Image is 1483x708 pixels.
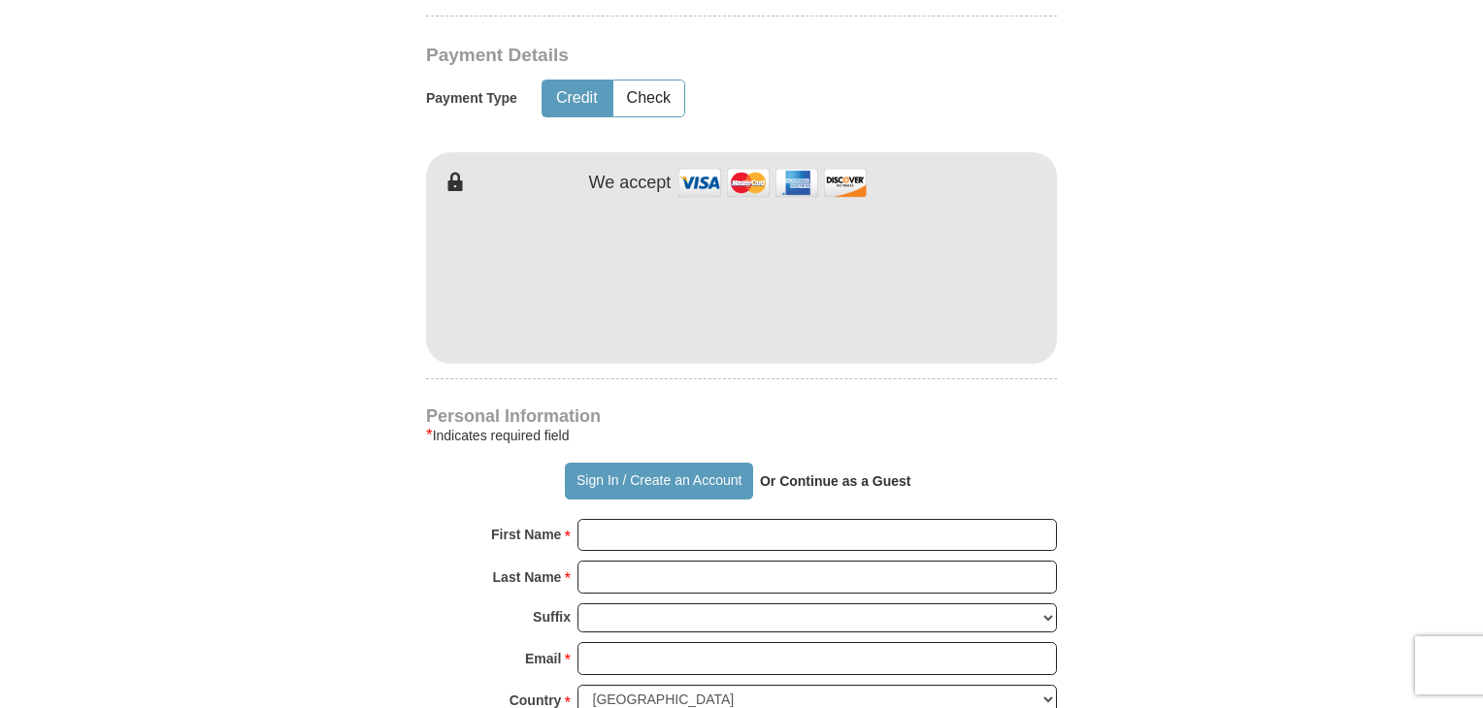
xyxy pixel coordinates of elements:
[426,45,921,67] h3: Payment Details
[760,473,911,489] strong: Or Continue as a Guest
[426,408,1057,424] h4: Personal Information
[533,603,571,630] strong: Suffix
[676,162,870,204] img: credit cards accepted
[565,463,752,499] button: Sign In / Create an Account
[525,645,561,672] strong: Email
[493,563,562,591] strong: Last Name
[543,80,611,116] button: Credit
[426,424,1057,447] div: Indicates required field
[491,521,561,548] strong: First Name
[613,80,684,116] button: Check
[589,173,672,194] h4: We accept
[426,90,517,107] h5: Payment Type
